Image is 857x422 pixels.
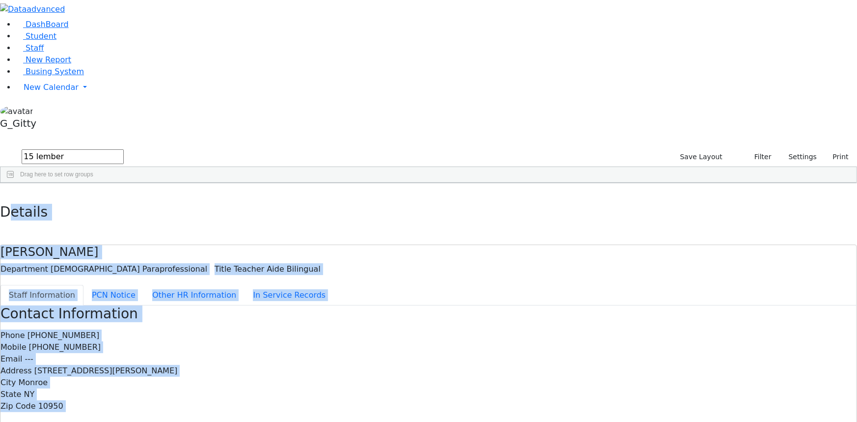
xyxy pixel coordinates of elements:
[0,389,21,400] label: State
[24,83,79,92] span: New Calendar
[0,306,857,322] h3: Contact Information
[38,401,63,411] span: 10950
[16,78,857,97] a: New Calendar
[0,353,22,365] label: Email
[0,285,83,306] button: Staff Information
[16,31,56,41] a: Student
[0,365,32,377] label: Address
[26,20,69,29] span: DashBoard
[245,285,334,306] button: In Service Records
[676,149,727,165] button: Save Layout
[776,149,821,165] button: Settings
[16,43,44,53] a: Staff
[16,20,69,29] a: DashBoard
[0,245,857,259] h4: [PERSON_NAME]
[0,400,36,412] label: Zip Code
[26,55,71,64] span: New Report
[144,285,245,306] button: Other HR Information
[20,171,93,178] span: Drag here to set row groups
[28,331,100,340] span: [PHONE_NUMBER]
[16,67,84,76] a: Busing System
[742,149,776,165] button: Filter
[821,149,853,165] button: Print
[22,149,124,164] input: Search
[51,264,207,274] span: [DEMOGRAPHIC_DATA] Paraprofessional
[26,31,56,41] span: Student
[234,264,321,274] span: Teacher Aide Bilingual
[0,263,48,275] label: Department
[24,390,34,399] span: NY
[83,285,144,306] button: PCN Notice
[26,43,44,53] span: Staff
[25,354,33,364] span: ---
[29,342,101,352] span: [PHONE_NUMBER]
[0,377,16,389] label: City
[0,330,25,341] label: Phone
[26,67,84,76] span: Busing System
[16,55,71,64] a: New Report
[18,378,48,387] span: Monroe
[215,263,231,275] label: Title
[34,366,178,375] span: [STREET_ADDRESS][PERSON_NAME]
[0,341,26,353] label: Mobile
